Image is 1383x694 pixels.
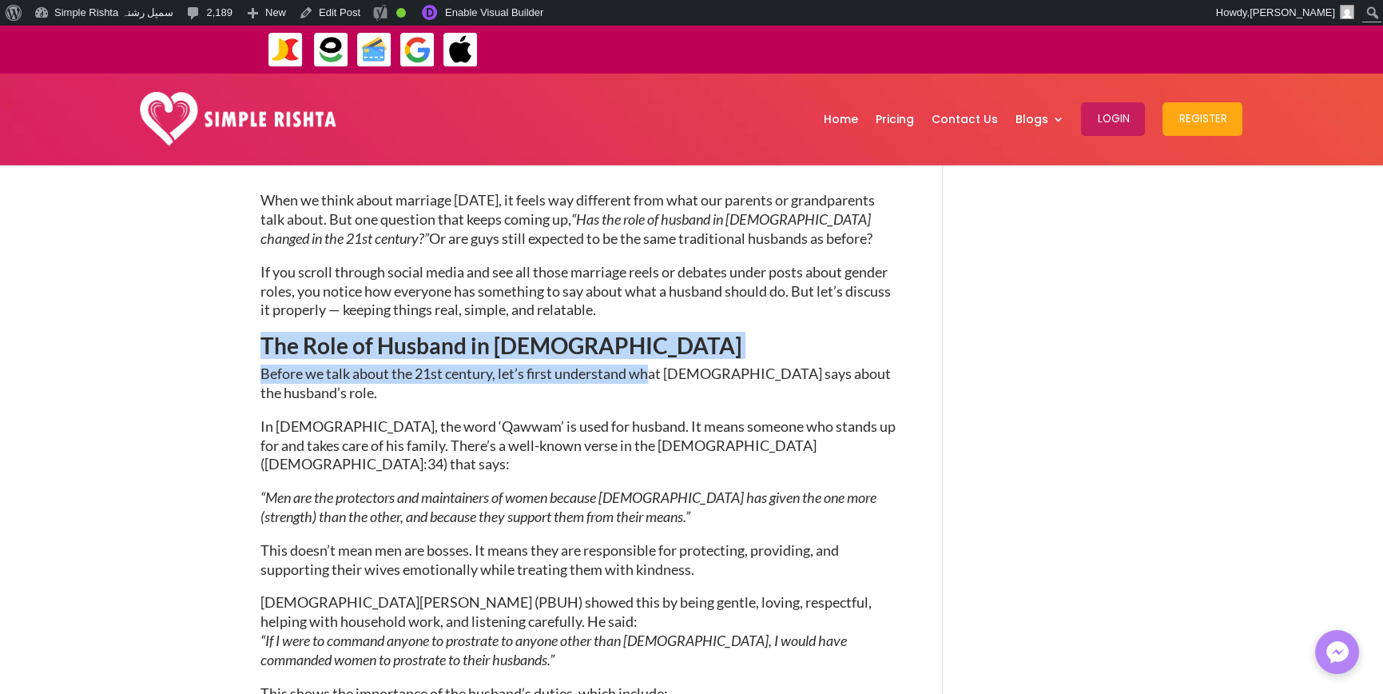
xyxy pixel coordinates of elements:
[42,42,176,54] div: Domain: [DOMAIN_NAME]
[399,32,435,68] img: GooglePay-icon
[260,365,891,401] span: Before we talk about the 21st century, let’s first understand what [DEMOGRAPHIC_DATA] says about ...
[875,78,913,161] a: Pricing
[260,417,896,473] span: In [DEMOGRAPHIC_DATA], the word ‘Qawwam’ is used for husband. It means someone who stands up for ...
[260,593,872,630] span: [DEMOGRAPHIC_DATA][PERSON_NAME] (PBUH) showed this by being gentle, loving, respectful, helping w...
[260,210,871,247] span: “Has the role of husband in [DEMOGRAPHIC_DATA] changed in the 21st century?”
[45,26,78,38] div: v 4.0.25
[1321,636,1353,668] img: Messenger
[313,32,349,68] img: EasyPaisa-icon
[356,32,392,68] img: Credit Cards
[1081,78,1145,161] a: Login
[159,93,172,106] img: tab_keywords_by_traffic_grey.svg
[1081,102,1145,136] button: Login
[931,78,997,161] a: Contact Us
[260,541,839,578] span: This doesn’t mean men are bosses. It means they are responsible for protecting, providing, and su...
[26,26,38,38] img: logo_orange.svg
[1162,102,1242,136] button: Register
[260,332,741,359] span: The Role of Husband in [DEMOGRAPHIC_DATA]
[260,263,891,319] span: If you scroll through social media and see all those marriage reels or debates under posts about ...
[260,191,875,228] span: When we think about marriage [DATE], it feels way different from what our parents or grandparents...
[1250,6,1335,18] span: [PERSON_NAME]
[177,94,269,105] div: Keywords by Traffic
[26,42,38,54] img: website_grey.svg
[396,8,406,18] div: Good
[1162,78,1242,161] a: Register
[43,93,56,106] img: tab_domain_overview_orange.svg
[268,32,304,68] img: JazzCash-icon
[61,94,143,105] div: Domain Overview
[443,32,479,68] img: ApplePay-icon
[260,489,876,525] span: “Men are the protectors and maintainers of women because [DEMOGRAPHIC_DATA] has given the one mor...
[429,229,872,247] span: Or are guys still expected to be the same traditional husbands as before?
[1015,78,1063,161] a: Blogs
[823,78,857,161] a: Home
[260,632,847,668] span: “If I were to command anyone to prostrate to anyone other than [DEMOGRAPHIC_DATA], I would have c...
